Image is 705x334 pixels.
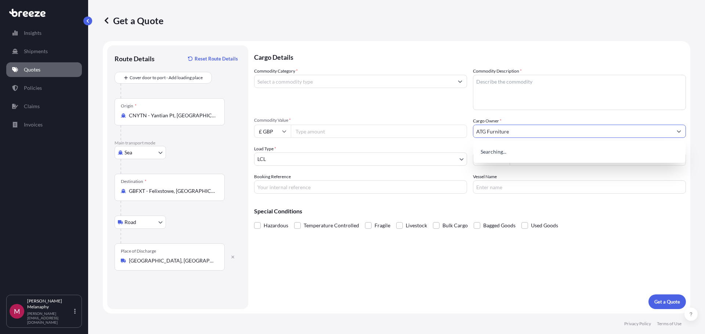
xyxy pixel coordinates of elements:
p: Shipments [24,48,48,55]
span: Temperature Controlled [304,220,359,231]
span: Livestock [406,220,427,231]
p: Insights [24,29,41,37]
p: Privacy Policy [624,321,651,327]
button: Show suggestions [453,75,467,88]
p: Main transport mode [115,140,241,146]
p: Policies [24,84,42,92]
span: Cover door to port - Add loading place [130,74,203,81]
p: Get a Quote [103,15,163,26]
p: Searching... [476,144,683,160]
span: Hazardous [264,220,288,231]
input: Origin [129,112,216,119]
div: Origin [121,103,137,109]
p: Special Conditions [254,208,686,214]
p: Quotes [24,66,40,73]
p: [PERSON_NAME] Melanaphy [27,298,73,310]
button: Select transport [115,146,166,159]
label: Booking Reference [254,173,291,180]
input: Your internal reference [254,180,467,194]
span: Road [124,219,136,226]
span: Bagged Goods [483,220,516,231]
span: Sea [124,149,132,156]
p: Route Details [115,54,155,63]
input: Place of Discharge [129,257,216,264]
div: Suggestions [476,144,683,160]
label: Cargo Owner [473,117,502,125]
span: Freight Cost [473,145,686,151]
p: Terms of Use [657,321,681,327]
input: Destination [129,187,216,195]
input: Type amount [291,125,467,138]
p: Get a Quote [654,298,680,305]
p: Invoices [24,121,43,128]
input: Select a commodity type [254,75,453,88]
p: [PERSON_NAME][EMAIL_ADDRESS][DOMAIN_NAME] [27,311,73,324]
span: Load Type [254,145,276,153]
span: Commodity Value [254,117,467,123]
span: Fragile [375,220,390,231]
label: Commodity Category [254,67,298,75]
p: Claims [24,103,40,110]
span: LCL [257,155,266,163]
label: Commodity Description [473,67,522,75]
button: Select transport [115,216,166,229]
div: Destination [121,179,147,184]
span: M [14,308,20,315]
label: Vessel Name [473,173,497,180]
p: Cargo Details [254,45,686,67]
span: Bulk Cargo [442,220,468,231]
input: Full name [473,125,672,138]
span: Used Goods [531,220,558,231]
p: Reset Route Details [195,55,238,62]
button: Show suggestions [672,125,686,138]
input: Enter name [473,180,686,194]
div: Place of Discharge [121,248,156,254]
